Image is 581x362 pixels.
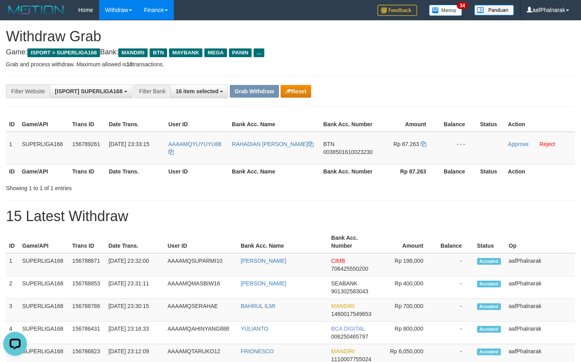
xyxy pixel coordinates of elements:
th: Trans ID [69,117,106,132]
button: [ISPORT] SUPERLIGA168 [50,85,132,98]
td: 1 [6,253,19,276]
span: MANDIRI [331,303,355,309]
th: Balance [435,231,474,253]
td: Rp 700,000 [377,299,435,322]
h4: Game: Bank: [6,48,575,56]
td: SUPERLIGA168 [19,253,69,276]
td: SUPERLIGA168 [19,322,69,344]
th: Balance [438,117,477,132]
span: Accepted [477,258,501,265]
td: [DATE] 23:30:15 [105,299,164,322]
th: ID [6,117,19,132]
td: - [435,322,474,344]
th: Date Trans. [106,117,165,132]
a: Approve [508,141,529,147]
span: MEGA [204,48,227,57]
img: MOTION_logo.png [6,4,66,16]
img: Button%20Memo.svg [429,5,462,16]
a: RAHADIAN [PERSON_NAME] [232,141,313,147]
th: Trans ID [69,164,106,179]
td: Rp 198,000 [377,253,435,276]
td: 156788853 [69,276,105,299]
td: 2 [6,276,19,299]
span: Copy 901302583043 to clipboard [331,288,368,295]
th: Action [505,164,575,179]
th: Bank Acc. Number [320,164,380,179]
a: Copy 87263 to clipboard [421,141,426,147]
span: ISPORT > SUPERLIGA168 [27,48,100,57]
strong: 10 [126,61,133,67]
th: Balance [438,164,477,179]
th: Amount [377,231,435,253]
span: Accepted [477,303,501,310]
a: [PERSON_NAME] [240,258,286,264]
h1: Withdraw Grab [6,29,575,44]
td: [DATE] 23:31:11 [105,276,164,299]
span: [DATE] 23:33:15 [109,141,149,147]
td: [DATE] 23:32:00 [105,253,164,276]
th: Bank Acc. Name [229,164,320,179]
th: Op [506,231,575,253]
a: AAAAMQYUYUYU88 [168,141,221,155]
td: 156786431 [69,322,105,344]
th: ID [6,164,19,179]
td: SUPERLIGA168 [19,299,69,322]
th: Date Trans. [105,231,164,253]
td: - [435,276,474,299]
span: BTN [323,141,335,147]
span: SEABANK [331,280,358,287]
a: BAHRUL ILMI [240,303,275,309]
span: 156789261 [72,141,100,147]
td: 1 [6,132,19,164]
td: - - - [438,132,477,164]
span: Rp 87.263 [393,141,419,147]
span: Copy 1480017549653 to clipboard [331,311,371,317]
td: - [435,299,474,322]
th: Status [477,164,505,179]
span: Accepted [477,349,501,355]
button: Reset [281,85,311,98]
td: AAAAMQMASBIW16 [164,276,237,299]
button: Open LiveChat chat widget [3,3,27,27]
th: Bank Acc. Number [320,117,380,132]
div: Showing 1 to 1 of 1 entries [6,181,236,192]
th: Status [477,117,505,132]
th: Rp 87.263 [380,164,438,179]
td: [DATE] 23:16:33 [105,322,164,344]
span: Copy 006250465797 to clipboard [331,333,368,340]
span: MAYBANK [169,48,202,57]
th: User ID [165,117,229,132]
td: SUPERLIGA168 [19,276,69,299]
td: AAAAMQSERAHAE [164,299,237,322]
span: Accepted [477,326,501,333]
span: MANDIRI [331,348,355,354]
th: Amount [380,117,438,132]
td: 4 [6,322,19,344]
div: Filter Bank [134,85,170,98]
h1: 15 Latest Withdraw [6,208,575,224]
td: aafPhalnarak [506,322,575,344]
span: ... [254,48,264,57]
button: Grab Withdraw [230,85,279,98]
td: aafPhalnarak [506,276,575,299]
th: User ID [165,164,229,179]
a: Reject [539,141,555,147]
div: Filter Website [6,85,50,98]
span: BTN [150,48,167,57]
th: Bank Acc. Number [328,231,377,253]
td: AAAAMQSUPARMI10 [164,253,237,276]
td: 156788786 [69,299,105,322]
td: Rp 800,000 [377,322,435,344]
span: BCA DIGITAL [331,325,365,332]
td: aafPhalnarak [506,253,575,276]
span: Copy 706425550200 to clipboard [331,266,368,272]
th: Action [505,117,575,132]
th: Trans ID [69,231,105,253]
td: 156788871 [69,253,105,276]
th: Game/API [19,164,69,179]
th: Bank Acc. Name [237,231,328,253]
th: Status [474,231,506,253]
p: Grab and process withdraw. Maximum allowed is transactions. [6,60,575,68]
td: aafPhalnarak [506,299,575,322]
img: Feedback.jpg [377,5,417,16]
